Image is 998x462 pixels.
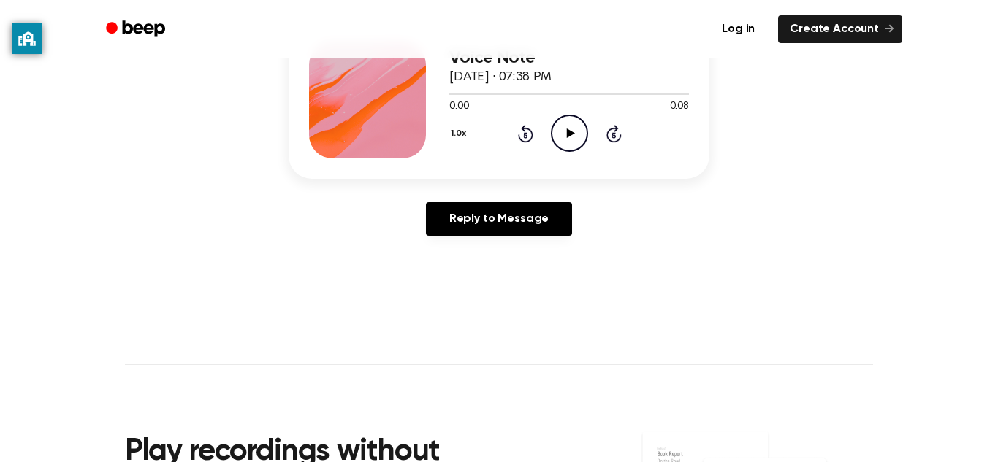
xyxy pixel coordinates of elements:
a: Log in [707,12,769,46]
a: Create Account [778,15,902,43]
a: Reply to Message [426,202,572,236]
span: [DATE] · 07:38 PM [449,71,552,84]
button: privacy banner [12,23,42,54]
span: 0:00 [449,99,468,115]
span: 0:08 [670,99,689,115]
a: Beep [96,15,178,44]
button: 1.0x [449,121,471,146]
